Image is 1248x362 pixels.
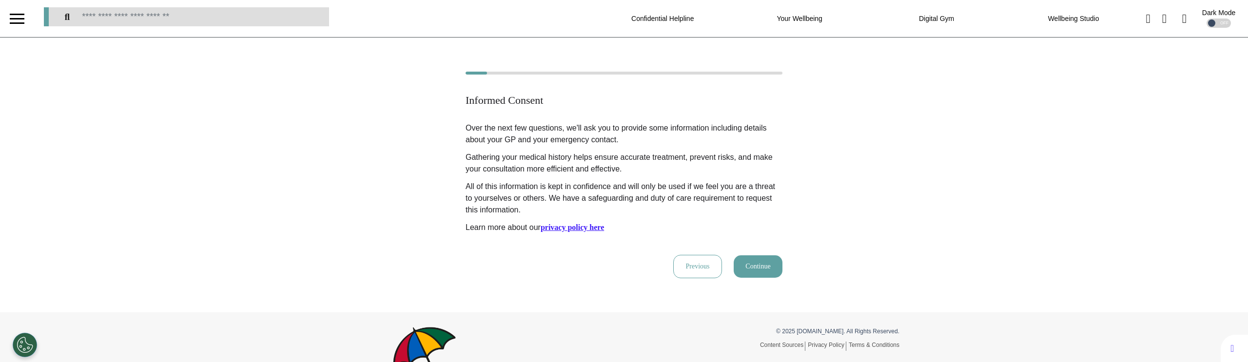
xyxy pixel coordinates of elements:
[541,223,604,231] a: privacy policy here
[13,333,37,357] button: Open Preferences
[888,5,985,32] div: Digital Gym
[466,181,782,216] p: All of this information is kept in confidence and will only be used if we feel you are a threat t...
[734,255,782,278] button: Continue
[1025,5,1122,32] div: Wellbeing Studio
[466,222,782,233] p: Learn more about our
[1207,19,1231,28] div: OFF
[466,122,782,146] p: Over the next few questions, we'll ask you to provide some information including details about yo...
[466,152,782,175] p: Gathering your medical history helps ensure accurate treatment, prevent risks, and make your cons...
[673,255,722,278] button: Previous
[751,5,848,32] div: Your Wellbeing
[808,342,846,351] a: Privacy Policy
[849,342,899,348] a: Terms & Conditions
[631,327,899,336] p: © 2025 [DOMAIN_NAME]. All Rights Reserved.
[1202,9,1235,16] div: Dark Mode
[614,5,711,32] div: Confidential Helpline
[760,342,805,351] a: Content Sources
[466,94,782,107] h2: Informed Consent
